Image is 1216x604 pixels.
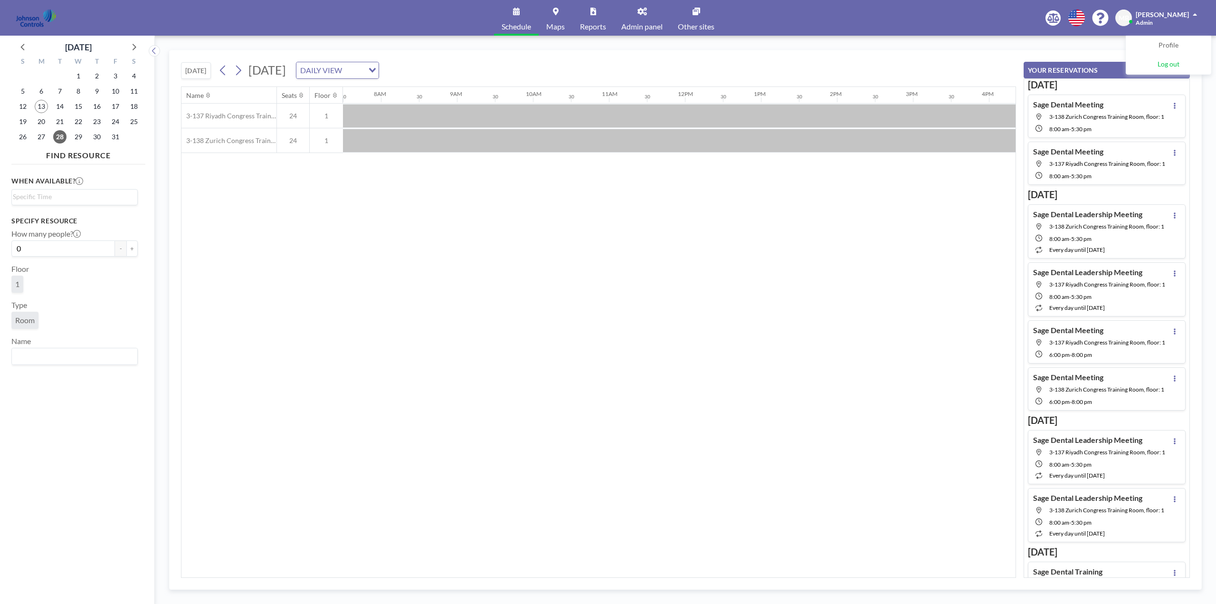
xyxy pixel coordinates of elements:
span: - [1069,235,1071,242]
div: 30 [341,94,346,100]
span: 5:30 PM [1071,125,1092,133]
span: Friday, October 17, 2025 [109,100,122,113]
div: T [87,56,106,68]
span: Saturday, October 11, 2025 [127,85,141,98]
span: Wednesday, October 15, 2025 [72,100,85,113]
span: - [1069,125,1071,133]
span: - [1070,398,1072,405]
h3: Specify resource [11,217,138,225]
span: Maps [546,23,565,30]
div: Floor [314,91,331,100]
h4: Sage Dental Training [1033,567,1102,576]
h4: Sage Dental Meeting [1033,373,1103,382]
div: 12PM [678,90,693,97]
img: organization-logo [15,9,57,28]
span: Friday, October 31, 2025 [109,130,122,144]
span: 8:00 AM [1049,173,1069,180]
span: - [1069,461,1071,468]
span: 8:00 AM [1049,235,1069,242]
div: Name [186,91,204,100]
span: 3-138 Zurich Congress Training Room [181,136,276,145]
span: Friday, October 10, 2025 [109,85,122,98]
span: 5:30 PM [1071,235,1092,242]
span: 24 [277,112,309,120]
div: 2PM [830,90,842,97]
span: - [1069,293,1071,300]
span: Wednesday, October 29, 2025 [72,130,85,144]
h4: FIND RESOURCE [11,147,145,160]
a: Log out [1126,55,1211,74]
h4: Sage Dental Leadership Meeting [1033,435,1142,445]
span: Sunday, October 5, 2025 [16,85,29,98]
span: - [1069,519,1071,526]
span: 8:00 PM [1072,398,1092,405]
span: Profile [1159,41,1178,50]
span: - [1069,173,1071,180]
span: Tuesday, October 21, 2025 [53,115,66,128]
span: Wednesday, October 1, 2025 [72,69,85,83]
span: 5:30 PM [1071,461,1092,468]
span: 8:00 AM [1049,519,1069,526]
span: Monday, October 13, 2025 [35,100,48,113]
span: 3-137 Riyadh Congress Training Room [181,112,276,120]
div: 30 [493,94,498,100]
span: Sunday, October 12, 2025 [16,100,29,113]
div: T [51,56,69,68]
span: Monday, October 27, 2025 [35,130,48,144]
span: Thursday, October 9, 2025 [90,85,104,98]
div: W [69,56,88,68]
span: 1 [310,136,343,145]
span: Tuesday, October 28, 2025 [53,130,66,144]
span: 3-137 Riyadh Congress Training Room, floor: 1 [1049,160,1165,167]
span: 8:00 PM [1072,351,1092,358]
span: 3-138 Zurich Congress Training Room, floor: 1 [1049,223,1164,230]
span: Thursday, October 30, 2025 [90,130,104,144]
span: 3-138 Zurich Congress Training Room, floor: 1 [1049,507,1164,514]
span: Thursday, October 16, 2025 [90,100,104,113]
span: 8:00 AM [1049,461,1069,468]
div: Search for option [296,62,379,78]
div: [DATE] [65,40,92,54]
div: 30 [721,94,726,100]
span: 3-138 Zurich Congress Training Room, floor: 1 [1049,386,1164,393]
span: [DATE] [248,63,286,77]
button: YOUR RESERVATIONS [1024,62,1190,78]
input: Search for option [13,350,132,363]
div: 30 [797,94,802,100]
div: 3PM [906,90,918,97]
div: 10AM [526,90,541,97]
h4: Sage Dental Leadership Meeting [1033,493,1142,503]
h3: [DATE] [1028,79,1186,91]
span: Sunday, October 19, 2025 [16,115,29,128]
div: S [124,56,143,68]
h4: Sage Dental Meeting [1033,326,1103,335]
span: 6:00 PM [1049,398,1070,405]
span: Tuesday, October 14, 2025 [53,100,66,113]
label: Type [11,300,27,310]
span: Log out [1158,60,1179,69]
span: Saturday, October 25, 2025 [127,115,141,128]
h3: [DATE] [1028,546,1186,558]
div: Search for option [12,190,137,204]
span: Admin panel [621,23,663,30]
div: S [14,56,32,68]
span: 3-137 Riyadh Congress Training Room, floor: 1 [1049,281,1165,288]
div: 8AM [374,90,386,97]
h3: [DATE] [1028,414,1186,426]
span: 3-137 Riyadh Congress Training Room, floor: 1 [1049,449,1165,456]
div: 30 [949,94,954,100]
h4: Sage Dental Meeting [1033,147,1103,156]
span: Tuesday, October 7, 2025 [53,85,66,98]
button: + [126,240,138,257]
span: 1 [310,112,343,120]
span: 24 [277,136,309,145]
div: 1PM [754,90,766,97]
span: every day until [DATE] [1049,472,1105,479]
div: Seats [282,91,297,100]
span: Thursday, October 23, 2025 [90,115,104,128]
button: - [115,240,126,257]
input: Search for option [13,192,132,202]
span: 1 [15,279,19,288]
div: F [106,56,124,68]
label: Floor [11,264,29,274]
